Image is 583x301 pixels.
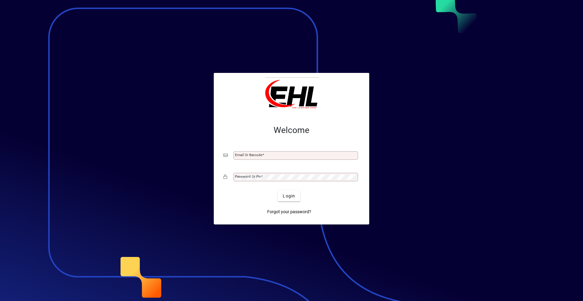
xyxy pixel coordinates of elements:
h2: Welcome [223,125,360,135]
span: Forgot your password? [267,209,311,215]
button: Login [278,190,300,201]
a: Forgot your password? [265,206,314,217]
mat-label: Email or Barcode [235,153,262,157]
mat-label: Password or Pin [235,174,261,179]
span: Login [283,193,295,199]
